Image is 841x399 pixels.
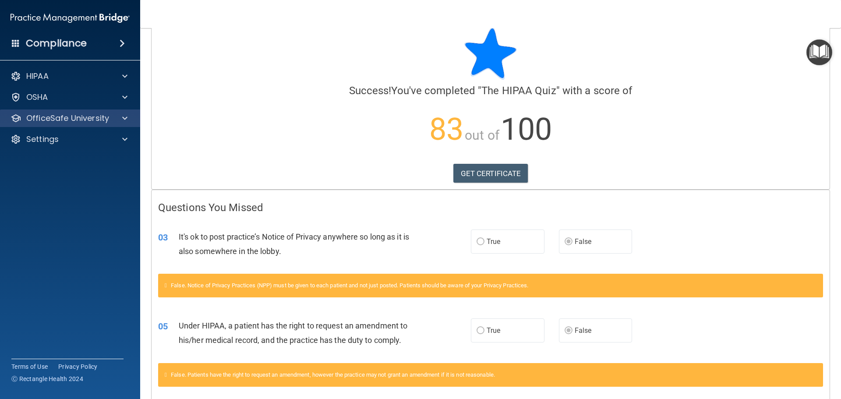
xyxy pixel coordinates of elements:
[575,237,592,246] span: False
[477,328,484,334] input: True
[158,232,168,243] span: 03
[26,92,48,102] p: OSHA
[26,71,49,81] p: HIPAA
[501,111,552,147] span: 100
[349,85,392,97] span: Success!
[487,237,500,246] span: True
[481,85,556,97] span: The HIPAA Quiz
[26,37,87,49] h4: Compliance
[179,232,409,256] span: It's ok to post practice’s Notice of Privacy anywhere so long as it is also somewhere in the lobby.
[487,326,500,335] span: True
[465,127,499,143] span: out of
[477,239,484,245] input: True
[453,164,528,183] a: GET CERTIFICATE
[464,27,517,80] img: blue-star-rounded.9d042014.png
[565,239,572,245] input: False
[565,328,572,334] input: False
[11,374,83,383] span: Ⓒ Rectangle Health 2024
[797,339,830,372] iframe: Drift Widget Chat Controller
[11,9,130,27] img: PMB logo
[171,371,495,378] span: False. Patients have the right to request an amendment, however the practice may not grant an ame...
[11,362,48,371] a: Terms of Use
[11,92,127,102] a: OSHA
[11,113,127,124] a: OfficeSafe University
[158,85,823,96] h4: You've completed " " with a score of
[26,134,59,145] p: Settings
[158,202,823,213] h4: Questions You Missed
[429,111,463,147] span: 83
[11,71,127,81] a: HIPAA
[575,326,592,335] span: False
[171,282,528,289] span: False. Notice of Privacy Practices (NPP) must be given to each patient and not just posted. Patie...
[11,134,127,145] a: Settings
[806,39,832,65] button: Open Resource Center
[158,321,168,332] span: 05
[58,362,98,371] a: Privacy Policy
[179,321,407,345] span: Under HIPAA, a patient has the right to request an amendment to his/her medical record, and the p...
[26,113,109,124] p: OfficeSafe University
